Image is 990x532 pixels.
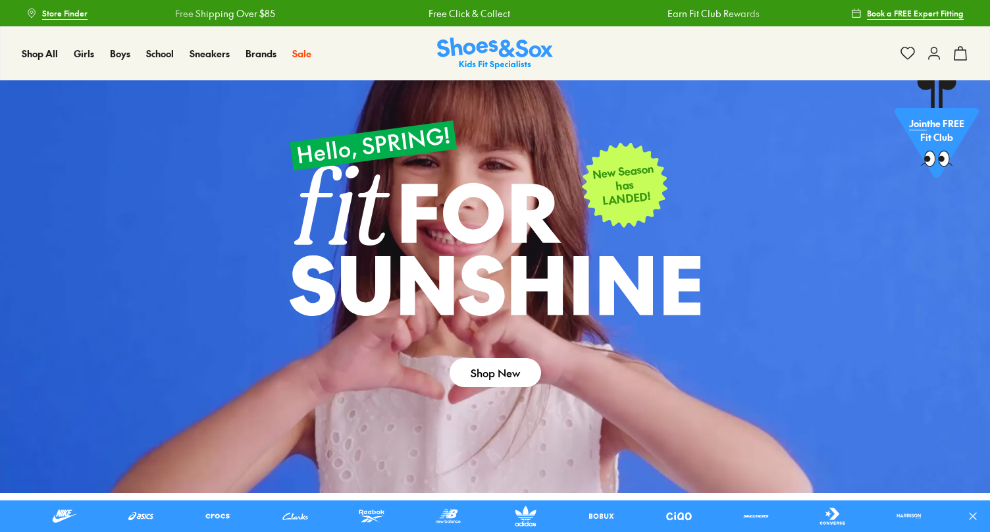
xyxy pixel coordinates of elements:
[292,47,311,61] a: Sale
[175,7,275,20] a: Free Shipping Over $85
[437,38,553,70] img: SNS_Logo_Responsive.svg
[450,358,541,387] a: Shop New
[246,47,276,61] a: Brands
[110,47,130,61] a: Boys
[909,117,927,130] span: Join
[74,47,94,60] span: Girls
[895,106,979,155] p: the FREE Fit Club
[437,38,553,70] a: Shoes & Sox
[895,80,979,185] a: Jointhe FREE Fit Club
[146,47,174,60] span: School
[74,47,94,61] a: Girls
[110,47,130,60] span: Boys
[22,47,58,60] span: Shop All
[26,1,88,25] a: Store Finder
[42,7,88,19] span: Store Finder
[429,7,510,20] a: Free Click & Collect
[146,47,174,61] a: School
[246,47,276,60] span: Brands
[22,47,58,61] a: Shop All
[667,7,760,20] a: Earn Fit Club Rewards
[190,47,230,60] span: Sneakers
[292,47,311,60] span: Sale
[867,7,964,19] span: Book a FREE Expert Fitting
[190,47,230,61] a: Sneakers
[851,1,964,25] a: Book a FREE Expert Fitting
